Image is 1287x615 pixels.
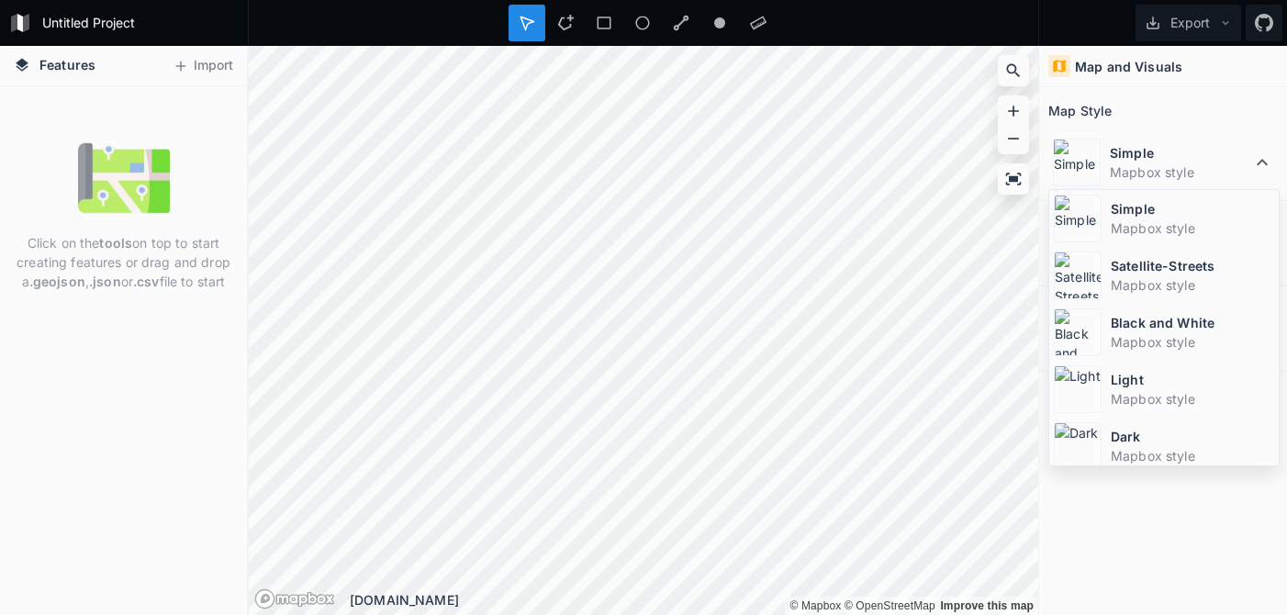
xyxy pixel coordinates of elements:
img: empty [78,132,170,224]
dt: Simple [1111,199,1274,218]
dt: Dark [1111,427,1274,446]
dd: Mapbox style [1111,275,1274,295]
button: Import [163,51,242,81]
a: OpenStreetMap [845,599,935,612]
p: Click on the on top to start creating features or drag and drop a , or file to start [14,233,233,291]
strong: .geojson [29,274,85,289]
a: Map feedback [940,599,1034,612]
div: [DOMAIN_NAME] [350,590,1038,609]
h4: Map and Visuals [1075,57,1182,76]
dd: Mapbox style [1111,218,1274,238]
dt: Simple [1110,143,1251,162]
dt: Light [1111,370,1274,389]
a: Mapbox [789,599,841,612]
dd: Mapbox style [1111,389,1274,408]
img: Black and White [1054,308,1102,356]
span: Features [39,55,95,74]
strong: tools [99,235,132,251]
a: Mapbox logo [254,588,335,609]
dd: Mapbox style [1111,446,1274,465]
strong: .json [89,274,121,289]
dt: Black and White [1111,313,1274,332]
img: Simple [1053,139,1101,186]
h2: Map Style [1048,96,1112,125]
dd: Mapbox style [1110,162,1251,182]
button: Export [1136,5,1241,41]
img: Simple [1054,195,1102,242]
dt: Satellite-Streets [1111,256,1274,275]
img: Light [1054,365,1102,413]
dd: Mapbox style [1111,332,1274,352]
img: Satellite-Streets [1054,252,1102,299]
strong: .csv [133,274,160,289]
img: Dark [1054,422,1102,470]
